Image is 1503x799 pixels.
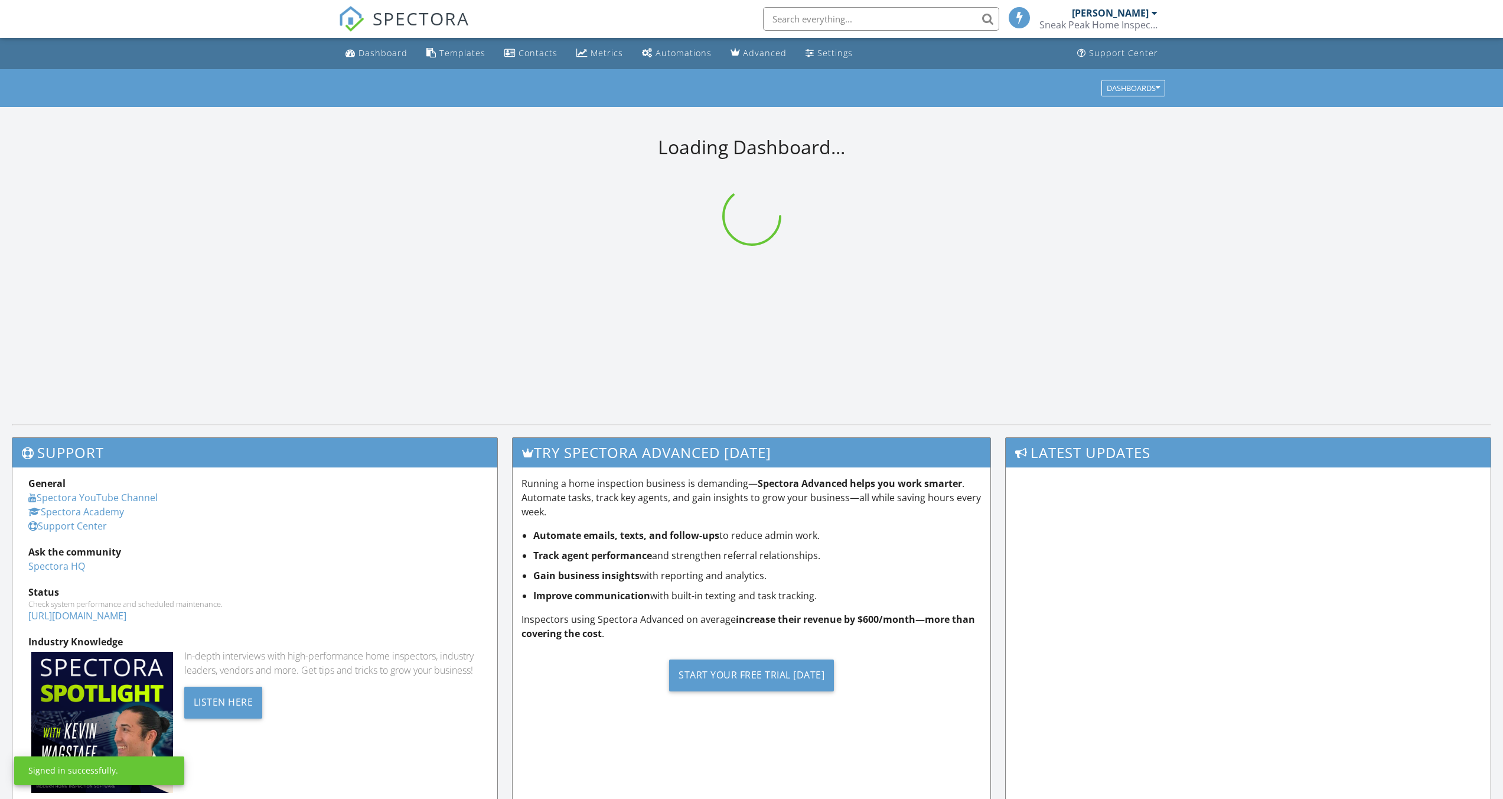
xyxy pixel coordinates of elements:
[439,47,485,59] div: Templates
[12,438,497,467] h3: Support
[521,612,982,641] p: Inspectors using Spectora Advanced on average .
[422,43,490,64] a: Templates
[358,47,407,59] div: Dashboard
[1039,19,1158,31] div: Sneak Peak Home Inspection LLC
[533,549,652,562] strong: Track agent performance
[28,545,481,559] div: Ask the community
[373,6,470,31] span: SPECTORA
[758,477,962,490] strong: Spectora Advanced helps you work smarter
[341,43,412,64] a: Dashboard
[28,599,481,609] div: Check system performance and scheduled maintenance.
[184,649,481,677] div: In-depth interviews with high-performance home inspectors, industry leaders, vendors and more. Ge...
[533,569,640,582] strong: Gain business insights
[28,765,118,777] div: Signed in successfully.
[28,477,66,490] strong: General
[338,6,364,32] img: The Best Home Inspection Software - Spectora
[338,16,470,41] a: SPECTORA
[28,560,85,573] a: Spectora HQ
[533,589,650,602] strong: Improve communication
[591,47,623,59] div: Metrics
[533,529,719,542] strong: Automate emails, texts, and follow-ups
[1089,47,1158,59] div: Support Center
[656,47,712,59] div: Automations
[669,660,834,691] div: Start Your Free Trial [DATE]
[763,7,999,31] input: Search everything...
[801,43,858,64] a: Settings
[533,569,982,583] li: with reporting and analytics.
[533,589,982,603] li: with built-in texting and task tracking.
[31,652,173,794] img: Spectoraspolightmain
[726,43,791,64] a: Advanced
[519,47,557,59] div: Contacts
[1072,7,1149,19] div: [PERSON_NAME]
[637,43,716,64] a: Automations (Basic)
[184,687,263,719] div: Listen Here
[743,47,787,59] div: Advanced
[28,491,158,504] a: Spectora YouTube Channel
[1072,43,1163,64] a: Support Center
[533,528,982,543] li: to reduce admin work.
[1101,80,1165,96] button: Dashboards
[533,548,982,563] li: and strengthen referral relationships.
[817,47,853,59] div: Settings
[28,635,481,649] div: Industry Knowledge
[1107,84,1160,92] div: Dashboards
[28,609,126,622] a: [URL][DOMAIN_NAME]
[28,505,124,518] a: Spectora Academy
[521,613,975,640] strong: increase their revenue by $600/month—more than covering the cost
[28,519,107,532] a: Support Center
[28,585,481,599] div: Status
[184,694,263,707] a: Listen Here
[500,43,562,64] a: Contacts
[1006,438,1491,467] h3: Latest Updates
[513,438,990,467] h3: Try spectora advanced [DATE]
[521,476,982,519] p: Running a home inspection business is demanding— . Automate tasks, track key agents, and gain ins...
[521,650,982,700] a: Start Your Free Trial [DATE]
[572,43,628,64] a: Metrics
